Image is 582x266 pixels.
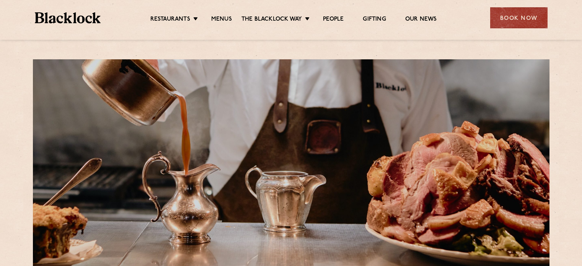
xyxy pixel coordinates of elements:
div: Book Now [490,7,548,28]
a: Menus [211,16,232,24]
img: BL_Textured_Logo-footer-cropped.svg [35,12,101,23]
a: Restaurants [150,16,190,24]
a: Our News [405,16,437,24]
a: The Blacklock Way [241,16,302,24]
a: Gifting [363,16,386,24]
a: People [323,16,344,24]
